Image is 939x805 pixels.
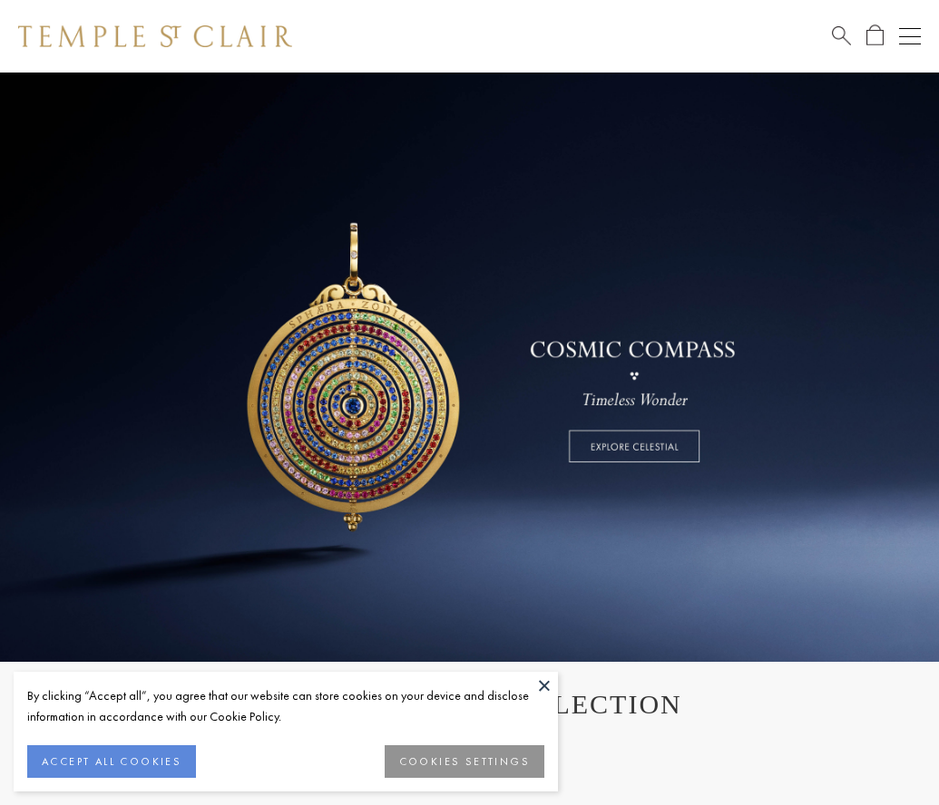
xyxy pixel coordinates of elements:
[385,745,544,778] button: COOKIES SETTINGS
[18,25,292,47] img: Temple St. Clair
[27,745,196,778] button: ACCEPT ALL COOKIES
[899,25,921,47] button: Open navigation
[866,24,884,47] a: Open Shopping Bag
[27,685,544,727] div: By clicking “Accept all”, you agree that our website can store cookies on your device and disclos...
[832,24,851,47] a: Search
